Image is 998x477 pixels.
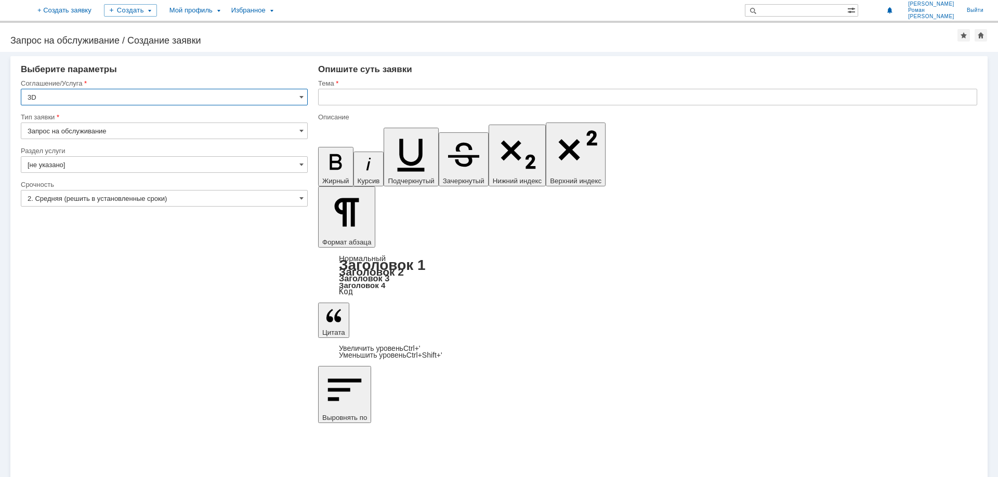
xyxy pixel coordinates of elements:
span: [PERSON_NAME] [908,13,954,20]
button: Формат абзаца [318,186,375,248]
div: Срочность [21,181,306,188]
span: Подчеркнутый [388,177,434,185]
button: Курсив [353,152,384,186]
span: Расширенный поиск [847,5,858,15]
a: Заголовок 2 [339,266,404,278]
div: Тип заявки [21,114,306,120]
span: Нижний индекс [493,177,542,185]
span: Формат абзаца [322,238,371,246]
a: Заголовок 4 [339,281,385,290]
button: Нижний индекс [489,125,546,186]
a: Нормальный [339,254,386,263]
a: Заголовок 3 [339,274,389,283]
button: Цитата [318,303,349,338]
div: Добавить в избранное [957,29,970,42]
button: Жирный [318,147,353,186]
div: Раздел услуги [21,147,306,154]
a: Decrease [339,351,442,359]
button: Подчеркнутый [384,128,438,186]
button: Выровнять по [318,366,371,423]
span: Ctrl+' [403,344,421,352]
div: Цитата [318,345,977,359]
div: Формат абзаца [318,255,977,295]
span: Жирный [322,177,349,185]
span: Верхний индекс [550,177,601,185]
span: Курсив [358,177,380,185]
a: Код [339,287,353,296]
span: Опишите суть заявки [318,64,412,74]
div: Сделать домашней страницей [975,29,987,42]
button: Зачеркнутый [439,132,489,186]
div: Запрос на обслуживание / Создание заявки [10,35,957,46]
button: Верхний индекс [546,122,606,186]
span: Зачеркнутый [443,177,484,185]
span: [PERSON_NAME] [908,1,954,7]
span: Ctrl+Shift+' [406,351,442,359]
div: Соглашение/Услуга [21,80,306,87]
span: Роман [908,7,954,13]
span: Выберите параметры [21,64,117,74]
a: Increase [339,344,421,352]
div: Описание [318,114,975,120]
span: Цитата [322,329,345,336]
div: Создать [104,4,157,17]
div: Тема [318,80,975,87]
a: Заголовок 1 [339,257,426,273]
span: Выровнять по [322,414,367,421]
